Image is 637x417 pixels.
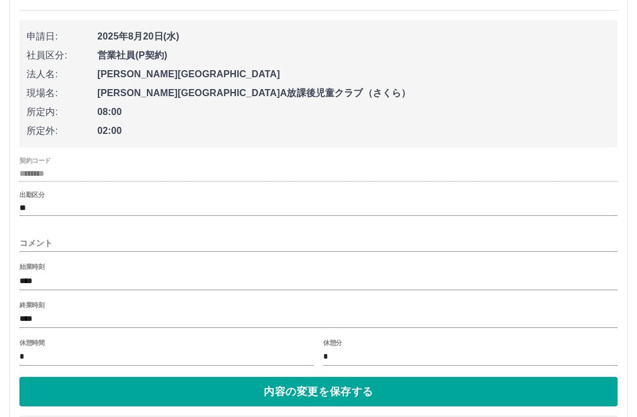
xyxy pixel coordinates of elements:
[97,105,610,119] span: 08:00
[27,67,97,81] span: 法人名:
[19,377,618,406] button: 内容の変更を保存する
[27,105,97,119] span: 所定内:
[323,338,342,347] label: 休憩分
[97,124,610,138] span: 02:00
[27,86,97,100] span: 現場名:
[19,300,44,309] label: 終業時刻
[19,156,51,165] label: 契約コード
[97,67,610,81] span: [PERSON_NAME][GEOGRAPHIC_DATA]
[97,48,610,63] span: 営業社員(P契約)
[27,48,97,63] span: 社員区分:
[27,124,97,138] span: 所定外:
[19,262,44,271] label: 始業時刻
[27,29,97,44] span: 申請日:
[97,29,610,44] span: 2025年8月20日(水)
[97,86,610,100] span: [PERSON_NAME][GEOGRAPHIC_DATA]A放課後児童クラブ（さくら）
[19,338,44,347] label: 休憩時間
[19,191,44,199] label: 出勤区分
